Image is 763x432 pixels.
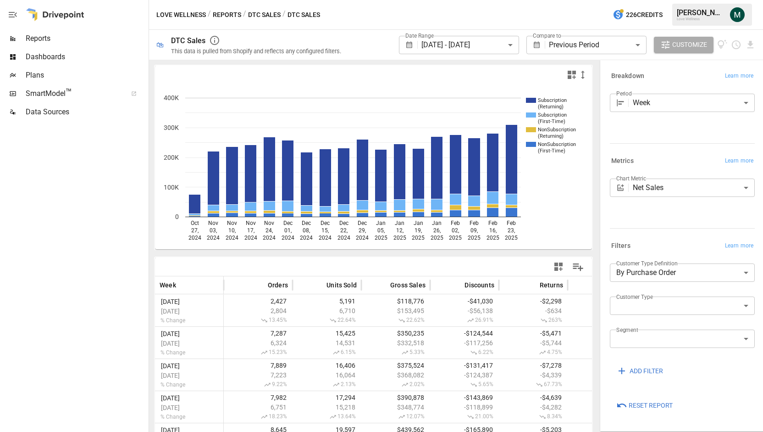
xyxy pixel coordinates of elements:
div: [PERSON_NAME] [677,8,724,17]
div: This data is pulled from Shopify and reflects any configured filters. [171,48,341,55]
button: Love Wellness [156,9,206,21]
button: DTC Sales [248,9,281,21]
span: 6.22% [435,349,494,356]
span: 263% [503,317,563,324]
span: 2,804 [228,307,288,314]
span: 8.34% [503,413,563,421]
span: $239,356 [572,371,632,379]
label: Period [616,90,632,97]
text: Feb [451,220,460,226]
button: Sort [376,279,389,292]
span: 9.22% [228,381,288,388]
span: 7,982 [228,394,288,401]
span: Previous Period [549,40,599,49]
button: ADD FILTER [610,363,669,379]
span: [DATE] [160,362,219,370]
span: -$4,339 [503,371,563,379]
span: 6.15% [297,349,357,356]
span: -$124,387 [435,371,494,379]
text: 2024 [226,235,238,241]
span: [DATE] [160,330,219,337]
span: 26.91% [435,317,494,324]
text: Feb [507,220,516,226]
span: 67.73% [503,381,563,388]
span: 2,427 [228,297,288,305]
text: 2024 [337,235,350,241]
span: [DATE] [160,372,219,379]
button: Sort [451,279,464,292]
span: 5.33% [366,349,426,356]
text: 19, [415,227,422,234]
button: Schedule report [731,39,741,50]
span: $390,878 [366,394,426,401]
span: $153,495 [366,307,426,314]
text: 100K [164,184,179,191]
label: Compare to [533,32,561,39]
span: 13.64% [297,413,357,421]
span: -$118,899 [435,404,494,411]
button: Manage Columns [568,257,588,277]
span: -$131,417 [435,362,494,369]
text: 01, [284,227,292,234]
span: 1.06% [572,381,632,388]
button: Reset Report [610,398,679,414]
span: 4.75% [503,349,563,356]
span: $375,524 [366,362,426,369]
text: 2024 [282,235,294,241]
span: -$2,298 [503,297,563,305]
span: 7,889 [228,362,288,369]
span: 7,287 [228,330,288,337]
span: -$634 [503,307,563,314]
text: 03, [210,227,217,234]
span: -$4,639 [503,394,563,401]
button: Sort [589,279,602,292]
span: 21.00% [435,413,494,421]
text: Feb [470,220,479,226]
text: Jan [432,220,442,226]
text: NonSubscription [538,141,576,147]
div: By Purchase Order [610,264,755,282]
text: 12, [396,227,404,234]
span: Plans [26,70,147,81]
text: 2024 [263,235,276,241]
span: 226 Credits [626,9,663,21]
span: 22.00% [572,317,632,324]
text: Nov [264,220,274,226]
span: 16,064 [297,371,357,379]
span: 5.11% [572,349,632,356]
span: [DATE] [160,308,219,315]
text: 2024 [188,235,201,241]
text: Dec [321,220,330,226]
text: Subscription [538,112,567,118]
span: % Change [160,349,219,356]
span: 22.62% [366,317,426,324]
h6: Metrics [611,156,634,166]
span: $96,724 [572,307,632,314]
div: / [208,9,211,21]
span: -$7,278 [503,362,563,369]
span: Week [160,281,176,290]
span: 7,223 [228,371,288,379]
span: [DATE] [160,298,219,305]
text: Jan [395,220,404,226]
span: % Change [160,317,219,324]
text: 2024 [207,235,220,241]
span: -$41,030 [435,297,494,305]
label: Customer Type [616,293,653,301]
span: 6,710 [297,307,357,314]
button: Reports [213,9,241,21]
text: 300K [164,124,179,131]
span: 7.44% [572,413,632,421]
span: 18.23% [228,413,288,421]
text: 2025 [375,235,387,241]
svg: A chart. [155,84,585,249]
span: Learn more [725,157,753,166]
span: $236,829 [572,362,632,369]
text: Oct [191,220,199,226]
span: $118,776 [366,297,426,305]
span: [DATE] [160,340,219,347]
button: Michael Cormack [724,2,750,28]
label: Segment [616,326,638,334]
text: 0 [175,213,179,220]
text: 15, [321,227,329,234]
